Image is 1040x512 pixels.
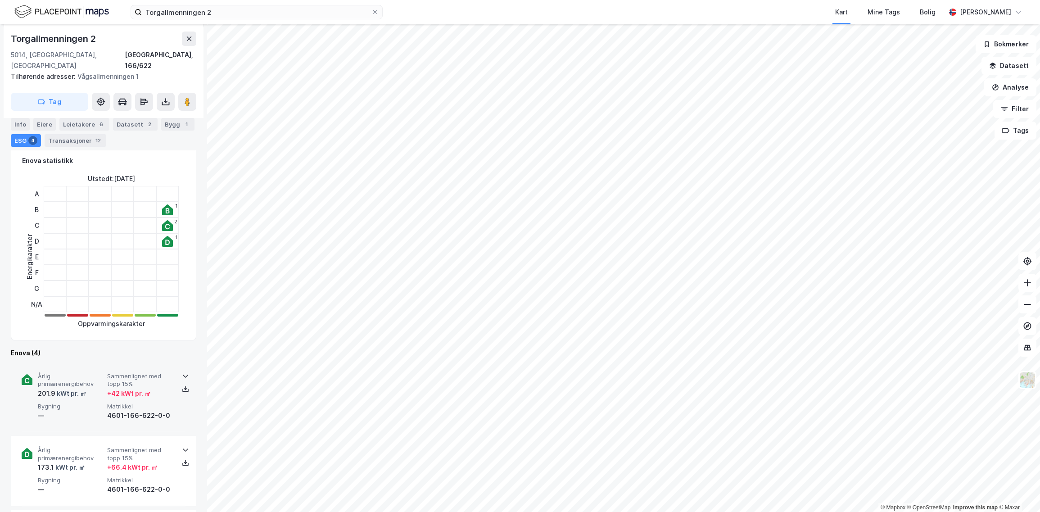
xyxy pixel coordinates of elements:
span: Sammenlignet med topp 15% [107,446,173,462]
img: Z [1019,372,1036,389]
img: logo.f888ab2527a4732fd821a326f86c7f29.svg [14,4,109,20]
div: 1 [182,120,191,129]
div: 4601-166-622-0-0 [107,410,173,421]
span: Årlig primærenergibehov [38,446,104,462]
div: 4601-166-622-0-0 [107,484,173,495]
span: Matrikkel [107,476,173,484]
a: Improve this map [953,504,998,511]
div: A [31,186,42,202]
div: Eiere [33,118,56,131]
div: F [31,265,42,281]
div: 1 [175,203,177,208]
div: 2 [145,120,154,129]
div: G [31,281,42,296]
div: B [31,202,42,217]
a: OpenStreetMap [907,504,951,511]
button: Analyse [984,78,1036,96]
div: Datasett [113,118,158,131]
span: Bygning [38,476,104,484]
div: N/A [31,296,42,312]
div: Mine Tags [868,7,900,18]
div: D [31,233,42,249]
div: C [31,217,42,233]
button: Datasett [981,57,1036,75]
div: Energikarakter [24,234,35,279]
div: kWt pr. ㎡ [55,388,86,399]
div: Utstedt : [DATE] [88,173,135,184]
div: [GEOGRAPHIC_DATA], 166/622 [125,50,196,71]
div: Torgallmenningen 2 [11,32,97,46]
div: Bolig [920,7,936,18]
div: E [31,249,42,265]
div: 173.1 [38,462,85,473]
div: ESG [11,134,41,147]
span: Matrikkel [107,403,173,410]
div: 6 [97,120,106,129]
button: Tags [995,122,1036,140]
span: Tilhørende adresser: [11,72,77,80]
div: Oppvarmingskarakter [78,318,145,329]
div: Bygg [161,118,194,131]
span: Sammenlignet med topp 15% [107,372,173,388]
input: Søk på adresse, matrikkel, gårdeiere, leietakere eller personer [142,5,371,19]
button: Bokmerker [976,35,1036,53]
div: kWt pr. ㎡ [54,462,85,473]
div: Transaksjoner [45,134,106,147]
div: Enova (4) [11,348,196,358]
iframe: Chat Widget [995,469,1040,512]
div: 12 [94,136,103,145]
button: Filter [993,100,1036,118]
div: Kart [835,7,848,18]
div: 1 [175,235,177,240]
div: Leietakere [59,118,109,131]
span: Årlig primærenergibehov [38,372,104,388]
div: 2 [174,219,177,224]
div: + 66.4 kWt pr. ㎡ [107,462,158,473]
div: + 42 kWt pr. ㎡ [107,388,151,399]
div: — [38,410,104,421]
div: [PERSON_NAME] [960,7,1011,18]
div: — [38,484,104,495]
a: Mapbox [881,504,905,511]
div: 5014, [GEOGRAPHIC_DATA], [GEOGRAPHIC_DATA] [11,50,125,71]
button: Tag [11,93,88,111]
span: Bygning [38,403,104,410]
div: 201.9 [38,388,86,399]
div: 4 [28,136,37,145]
div: Vågsallmenningen 1 [11,71,189,82]
div: Info [11,118,30,131]
div: Enova statistikk [22,155,73,166]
